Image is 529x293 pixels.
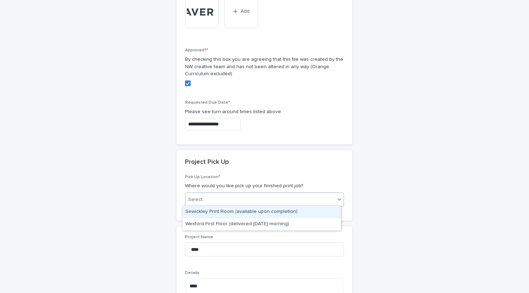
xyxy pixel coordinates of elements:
[185,56,344,78] p: By checking this box you are agreeing that this file was created by the NW creative team and has ...
[241,9,249,14] span: Add
[185,235,213,239] span: Project Name
[185,271,199,275] span: Details
[185,175,220,179] span: Pick Up Location
[183,206,341,218] div: Sewickley Print Room (available upon completion)
[183,218,341,230] div: Wexford First Floor (delivered Wednesday morning)
[185,108,344,116] p: Please see turn around times listed above.
[185,100,230,105] span: Requested Due Date
[185,182,344,190] p: Where would you like pick up your finished print job?
[188,196,206,203] div: Select...
[185,158,229,166] h2: Project Pick Up
[185,48,208,52] span: Approved?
